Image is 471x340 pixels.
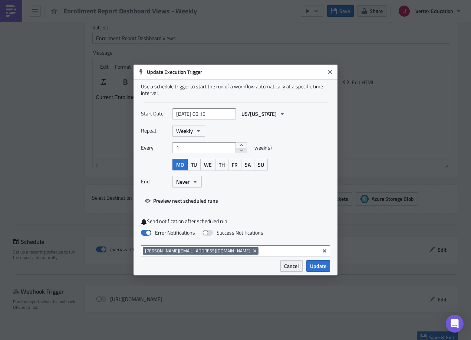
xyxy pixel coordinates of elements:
[245,161,251,169] span: SA
[320,246,329,255] button: Clear selected items
[147,69,325,75] h6: Update Execution Trigger
[241,110,277,118] span: US/[US_STATE]
[176,178,190,186] span: Never
[187,159,201,170] button: TU
[176,161,184,169] span: MO
[254,159,268,170] button: SU
[172,125,205,137] button: Weekly
[141,176,169,187] label: End:
[3,3,354,9] p: Current Enrollment:
[228,159,241,170] button: FR
[284,262,299,270] span: Cancel
[176,127,193,135] span: Weekly
[172,108,236,120] input: YYYY-MM-DD HH:mm
[141,83,330,97] div: Use a schedule trigger to start the run of a workflow automatically at a specific time interval.
[238,108,289,120] button: US/[US_STATE]
[141,125,169,136] label: Repeat:
[141,229,195,236] label: Error Notifications
[191,161,197,169] span: TU
[310,262,326,270] span: Update
[258,161,264,169] span: SU
[200,159,215,170] button: WE
[204,161,212,169] span: WE
[446,315,464,333] div: Open Intercom Messenger
[280,260,303,272] button: Cancel
[141,218,330,225] label: Send notification after scheduled run
[145,248,250,254] span: [PERSON_NAME][EMAIL_ADDRESS][DOMAIN_NAME]
[141,195,222,206] button: Preview next scheduled runs
[236,142,247,148] button: increment
[215,159,228,170] button: TH
[236,148,247,154] button: decrement
[202,229,263,236] label: Success Notifications
[306,260,330,272] button: Update
[254,142,272,153] span: week(s)
[232,161,238,169] span: FR
[241,159,254,170] button: SA
[141,108,169,119] label: Start Date:
[172,159,188,170] button: MO
[252,247,258,255] button: Remove Tag
[325,66,336,78] button: Close
[3,3,354,9] body: Rich Text Area. Press ALT-0 for help.
[141,142,169,153] label: Every
[172,176,202,187] button: Never
[153,197,218,205] span: Preview next scheduled runs
[219,161,225,169] span: TH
